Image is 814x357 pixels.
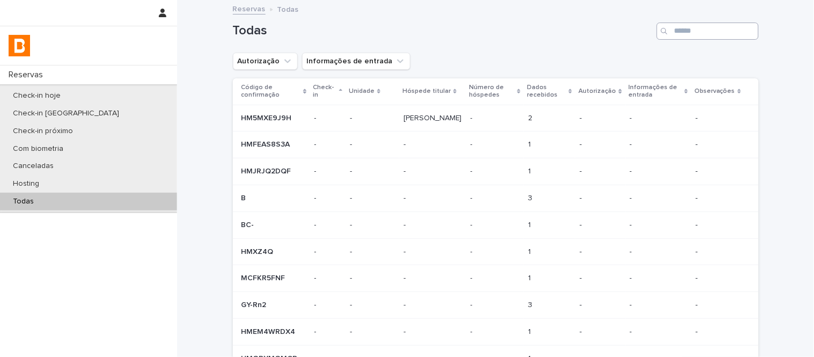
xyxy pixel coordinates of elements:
[404,218,408,230] p: -
[4,144,72,154] p: Com biometria
[241,112,294,123] p: HM5MXE9J9H
[657,23,759,40] input: Search
[580,221,621,230] p: -
[350,218,354,230] p: -
[404,165,408,176] p: -
[314,327,341,337] p: -
[528,272,533,283] p: 1
[4,179,48,188] p: Hosting
[630,194,687,203] p: -
[314,301,341,310] p: -
[349,85,375,97] p: Unidade
[233,185,759,212] tr: BB --- -- -- 33 ---
[695,247,741,257] p: -
[471,325,475,337] p: -
[695,274,741,283] p: -
[528,138,533,149] p: 1
[314,167,341,176] p: -
[404,192,408,203] p: -
[527,82,566,101] p: Dados recebidos
[233,23,652,39] h1: Todas
[630,274,687,283] p: -
[528,192,534,203] p: 3
[4,162,62,171] p: Canceladas
[471,298,475,310] p: -
[695,221,741,230] p: -
[241,298,269,310] p: GY-Rn2
[350,165,354,176] p: -
[233,265,759,292] tr: MCFKR5FNFMCFKR5FNF --- -- -- 11 ---
[314,274,341,283] p: -
[580,167,621,176] p: -
[4,109,128,118] p: Check-in [GEOGRAPHIC_DATA]
[313,82,336,101] p: Check-in
[695,194,741,203] p: -
[471,245,475,257] p: -
[241,138,292,149] p: HMFEAS8S3A
[471,218,475,230] p: -
[528,218,533,230] p: 1
[404,272,408,283] p: -
[233,105,759,132] tr: HM5MXE9J9HHM5MXE9J9H --- [PERSON_NAME][PERSON_NAME] -- 22 ---
[404,138,408,149] p: -
[695,301,741,310] p: -
[233,2,266,14] a: Reservas
[233,158,759,185] tr: HMJRJQ2DQFHMJRJQ2DQF --- -- -- 11 ---
[241,82,301,101] p: Código de confirmação
[580,140,621,149] p: -
[350,112,354,123] p: -
[4,127,82,136] p: Check-in próximo
[241,272,288,283] p: MCFKR5FNF
[580,327,621,337] p: -
[630,301,687,310] p: -
[350,192,354,203] p: -
[528,165,533,176] p: 1
[302,53,410,70] button: Informações de entrada
[314,247,341,257] p: -
[314,221,341,230] p: -
[241,192,248,203] p: B
[580,247,621,257] p: -
[695,327,741,337] p: -
[471,112,475,123] p: -
[528,112,534,123] p: 2
[471,192,475,203] p: -
[404,298,408,310] p: -
[350,325,354,337] p: -
[233,292,759,319] tr: GY-Rn2GY-Rn2 --- -- -- 33 ---
[580,194,621,203] p: -
[350,298,354,310] p: -
[404,325,408,337] p: -
[470,82,515,101] p: Número de hóspedes
[404,112,464,123] p: Felipe Ferreira Pereira
[471,138,475,149] p: -
[4,70,52,80] p: Reservas
[314,140,341,149] p: -
[241,165,294,176] p: HMJRJQ2DQF
[404,245,408,257] p: -
[314,194,341,203] p: -
[695,114,741,123] p: -
[630,247,687,257] p: -
[241,218,256,230] p: BC-
[241,325,298,337] p: HMEM4WRDX4
[350,245,354,257] p: -
[695,167,741,176] p: -
[528,245,533,257] p: 1
[233,53,298,70] button: Autorização
[350,272,354,283] p: -
[233,238,759,265] tr: HMXZ4QHMXZ4Q --- -- -- 11 ---
[578,85,616,97] p: Autorização
[233,318,759,345] tr: HMEM4WRDX4HMEM4WRDX4 --- -- -- 11 ---
[629,82,682,101] p: Informações de entrada
[528,325,533,337] p: 1
[630,167,687,176] p: -
[630,327,687,337] p: -
[580,114,621,123] p: -
[630,140,687,149] p: -
[471,165,475,176] p: -
[277,3,299,14] p: Todas
[9,35,30,56] img: zVaNuJHRTjyIjT5M9Xd5
[630,221,687,230] p: -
